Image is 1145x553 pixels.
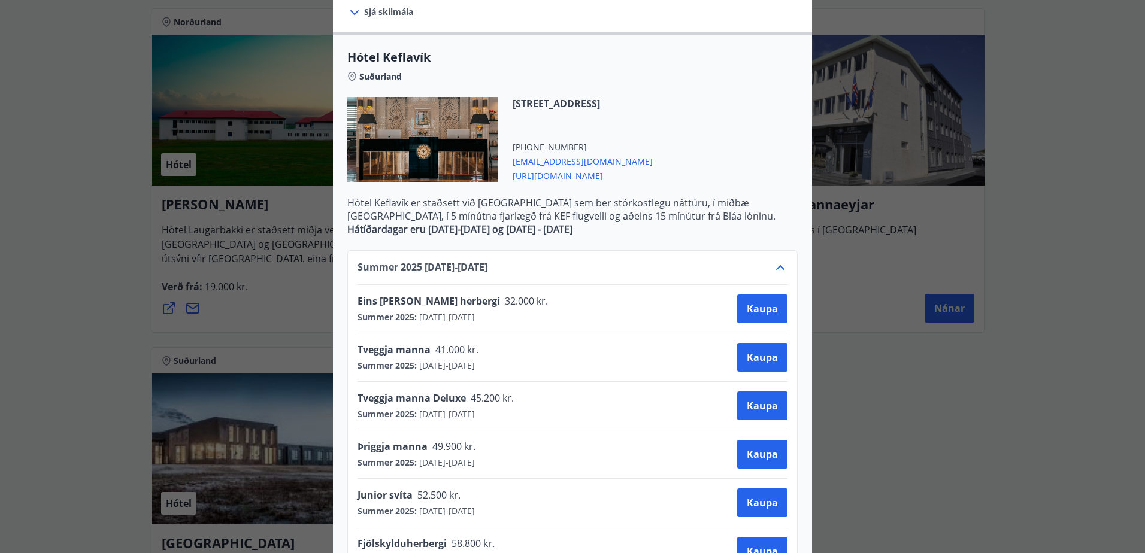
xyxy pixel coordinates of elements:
span: Eins [PERSON_NAME] herbergi [358,294,500,308]
span: [EMAIL_ADDRESS][DOMAIN_NAME] [513,153,653,168]
span: [URL][DOMAIN_NAME] [513,168,653,182]
span: Summer 2025 [DATE] - [DATE] [358,260,487,275]
span: Sjá skilmála [364,6,413,18]
p: Hótel Keflavík er staðsett við [GEOGRAPHIC_DATA] sem ber stórkostlegu náttúru, í miðbæ [GEOGRAPHI... [347,196,798,223]
span: Kaupa [747,302,778,315]
span: Suðurland [359,71,402,83]
span: [PHONE_NUMBER] [513,141,653,153]
span: [STREET_ADDRESS] [513,97,653,110]
span: Summer 2025 : [358,311,417,323]
strong: Hátíðardagar eru [DATE]-[DATE] og [DATE] - [DATE] [347,223,572,236]
span: [DATE] - [DATE] [417,311,475,323]
span: Hótel Keflavík [347,49,798,66]
button: Kaupa [737,294,787,323]
span: 32.000 kr. [500,294,551,308]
